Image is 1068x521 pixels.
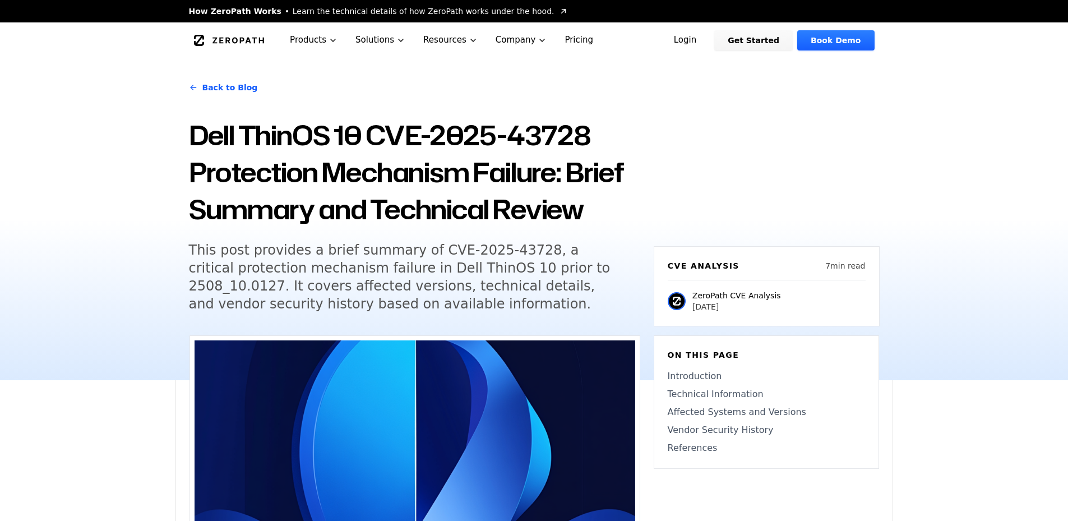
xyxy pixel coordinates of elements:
[281,22,346,58] button: Products
[175,22,893,58] nav: Global
[414,22,487,58] button: Resources
[668,405,865,419] a: Affected Systems and Versions
[668,349,865,361] h6: On this page
[668,388,865,401] a: Technical Information
[692,290,781,301] p: ZeroPath CVE Analysis
[668,441,865,455] a: References
[189,72,258,103] a: Back to Blog
[668,423,865,437] a: Vendor Security History
[825,260,865,271] p: 7 min read
[189,6,281,17] span: How ZeroPath Works
[714,30,793,50] a: Get Started
[487,22,556,58] button: Company
[668,292,686,310] img: ZeroPath CVE Analysis
[189,117,640,228] h1: Dell ThinOS 10 CVE-2025-43728 Protection Mechanism Failure: Brief Summary and Technical Review
[189,6,568,17] a: How ZeroPath WorksLearn the technical details of how ZeroPath works under the hood.
[293,6,554,17] span: Learn the technical details of how ZeroPath works under the hood.
[668,260,739,271] h6: CVE Analysis
[189,241,619,313] h5: This post provides a brief summary of CVE-2025-43728, a critical protection mechanism failure in ...
[797,30,874,50] a: Book Demo
[692,301,781,312] p: [DATE]
[660,30,710,50] a: Login
[668,370,865,383] a: Introduction
[346,22,414,58] button: Solutions
[556,22,602,58] a: Pricing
